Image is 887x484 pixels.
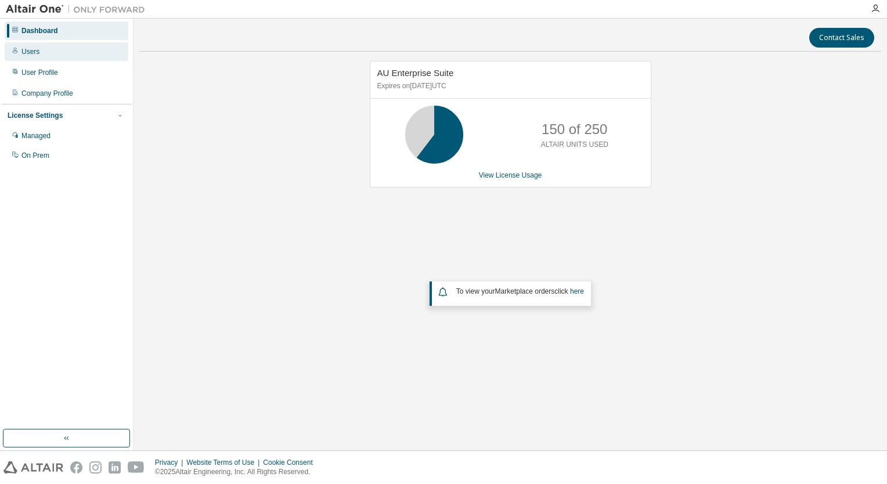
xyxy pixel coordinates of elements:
[6,3,151,15] img: Altair One
[377,68,454,78] span: AU Enterprise Suite
[8,111,63,120] div: License Settings
[186,458,263,467] div: Website Terms of Use
[541,140,608,150] p: ALTAIR UNITS USED
[263,458,319,467] div: Cookie Consent
[155,467,320,477] p: © 2025 Altair Engineering, Inc. All Rights Reserved.
[479,171,542,179] a: View License Usage
[809,28,874,48] button: Contact Sales
[21,26,58,35] div: Dashboard
[3,461,63,474] img: altair_logo.svg
[377,81,641,91] p: Expires on [DATE] UTC
[456,287,584,295] span: To view your click
[89,461,102,474] img: instagram.svg
[570,287,584,295] a: here
[21,47,39,56] div: Users
[21,89,73,98] div: Company Profile
[21,151,49,160] div: On Prem
[495,287,555,295] em: Marketplace orders
[542,120,607,139] p: 150 of 250
[109,461,121,474] img: linkedin.svg
[128,461,145,474] img: youtube.svg
[70,461,82,474] img: facebook.svg
[21,68,58,77] div: User Profile
[155,458,186,467] div: Privacy
[21,131,51,140] div: Managed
